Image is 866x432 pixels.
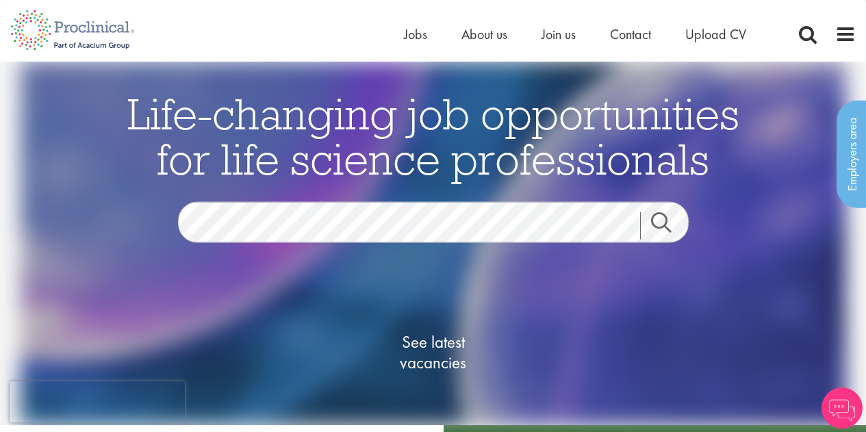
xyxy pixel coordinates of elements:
img: Chatbot [822,387,863,429]
a: Join us [542,25,576,43]
a: Jobs [404,25,427,43]
a: Job search submit button [640,212,699,240]
span: See latest vacancies [365,332,502,373]
img: candidate home [20,62,846,425]
a: Upload CV [685,25,746,43]
span: Life-changing job opportunities for life science professionals [127,86,739,186]
a: About us [461,25,507,43]
a: See latestvacancies [365,277,502,428]
a: Contact [610,25,651,43]
iframe: reCAPTCHA [10,381,185,422]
